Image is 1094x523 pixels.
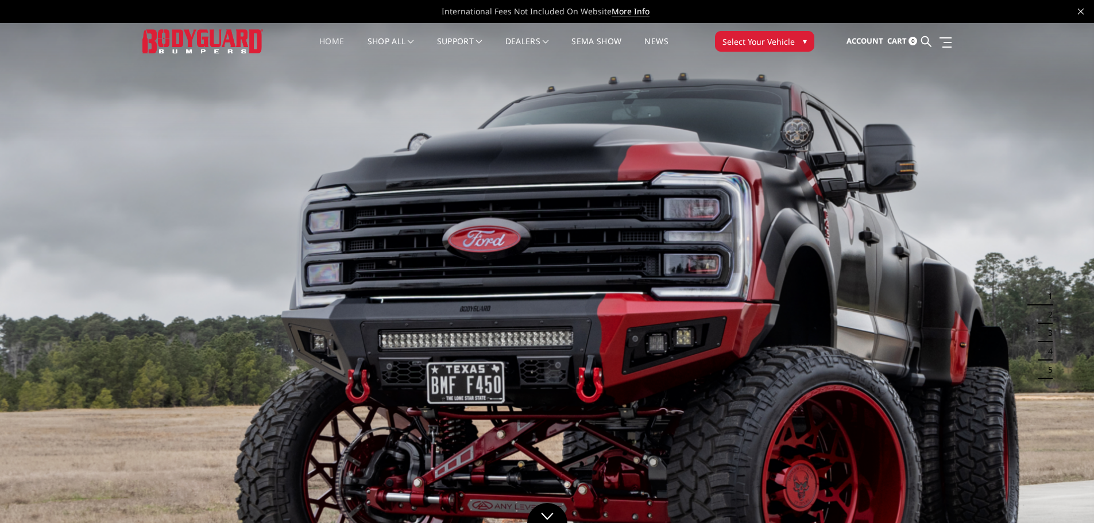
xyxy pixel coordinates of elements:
img: BODYGUARD BUMPERS [142,29,263,53]
span: Select Your Vehicle [722,36,795,48]
button: 1 of 5 [1041,287,1053,305]
a: News [644,37,668,60]
button: 2 of 5 [1041,305,1053,324]
span: Account [846,36,883,46]
button: 3 of 5 [1041,324,1053,342]
a: Support [437,37,482,60]
a: Cart 0 [887,26,917,57]
span: Cart [887,36,907,46]
span: 0 [909,37,917,45]
button: Select Your Vehicle [715,31,814,52]
a: Home [319,37,344,60]
button: 5 of 5 [1041,361,1053,379]
a: Account [846,26,883,57]
a: SEMA Show [571,37,621,60]
a: Click to Down [527,503,567,523]
a: shop all [368,37,414,60]
a: Dealers [505,37,549,60]
a: More Info [612,6,650,17]
span: ▾ [803,35,807,47]
button: 4 of 5 [1041,342,1053,361]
